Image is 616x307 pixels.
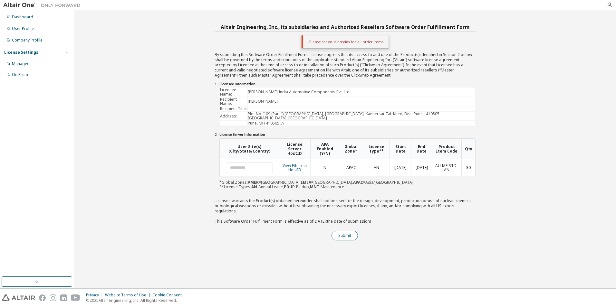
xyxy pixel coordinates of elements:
[219,132,476,137] li: License Server Information
[4,50,38,55] div: License Settings
[279,139,310,159] th: License Server HostID
[363,159,390,176] td: AN
[86,293,105,298] div: Privacy
[219,82,476,87] li: Licensee Information
[310,139,339,159] th: APA Enabled (Y/N)
[283,163,307,173] a: View Ethernet HostID
[220,97,247,106] td: Recipient Name:
[12,61,30,66] div: Managed
[3,2,84,8] img: Altair One
[12,26,34,31] div: User Profile
[248,112,475,120] td: Plot No. I-09 (Part-I) [GEOGRAPHIC_DATA], [GEOGRAPHIC_DATA]. Kanhersar Tal. Khed, Dist. Pune - 41...
[461,159,475,176] td: 30
[12,38,43,43] div: Company Profile
[12,14,33,20] div: Dashboard
[390,139,411,159] th: Start Date
[220,139,279,159] th: User Site(s) (City/State/Country)
[2,294,35,301] img: altair_logo.svg
[432,159,461,176] td: AU-ME-STD-AN
[310,159,339,176] td: N
[339,139,363,159] th: Global Zone*
[411,139,432,159] th: End Date
[152,293,186,298] div: Cookie Consent
[12,72,28,77] div: On Prem
[284,184,295,190] b: PDUP
[339,159,363,176] td: APAC
[363,139,390,159] th: License Type**
[432,139,461,159] th: Product Item Code
[301,180,311,185] b: EMEA
[248,180,259,185] b: AMER
[60,294,67,301] img: linkedin.svg
[302,35,389,48] div: Please set your hostids for all order items
[39,294,46,301] img: facebook.svg
[411,159,432,176] td: [DATE]
[248,121,475,126] td: Pune, MH 410505 IN
[215,23,476,240] div: By submitting this Software Order Fulfillment Form, Licensee agrees that its access to and use of...
[50,294,56,301] img: instagram.svg
[353,180,363,185] b: APAC
[215,23,476,32] h3: Altair Engineering, Inc., its subsidiaries and Authorized Resellers Software Order Fulfillment Form
[220,88,247,96] td: Licensee Name:
[220,107,247,111] td: Recipient Title:
[71,294,80,301] img: youtube.svg
[220,112,247,120] td: Address:
[105,293,152,298] div: Website Terms of Use
[251,184,257,190] b: AN
[219,138,476,189] div: *Global Zones: =[GEOGRAPHIC_DATA], =[GEOGRAPHIC_DATA], =Asia/[GEOGRAPHIC_DATA] **License Types: -...
[390,159,411,176] td: [DATE]
[310,184,319,190] b: MNT
[86,298,186,303] p: © 2025 Altair Engineering, Inc. All Rights Reserved.
[248,88,475,96] td: [PERSON_NAME] India Automotive Components Pvt. Ltd
[332,231,358,240] button: Submit
[248,97,475,106] td: [PERSON_NAME]
[461,139,475,159] th: Qty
